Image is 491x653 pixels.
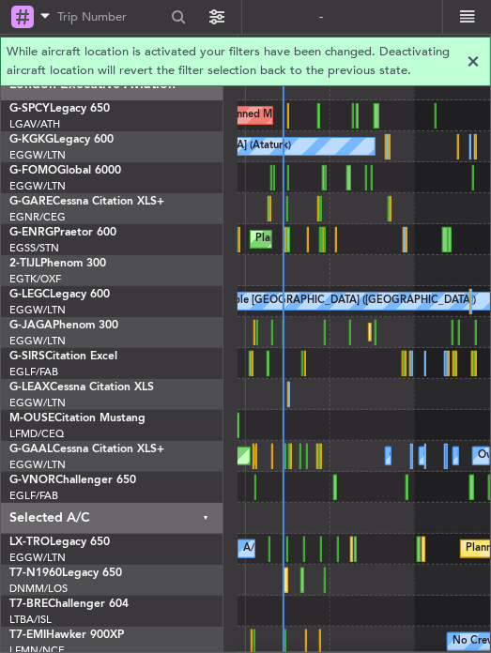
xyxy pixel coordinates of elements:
[9,134,114,145] a: G-KGKGLegacy 600
[9,568,122,579] a: T7-N1960Legacy 650
[9,458,66,472] a: EGGW/LTN
[9,365,58,379] a: EGLF/FAB
[9,227,116,238] a: G-ENRGPraetor 600
[9,320,53,331] span: G-JAGA
[9,630,124,641] a: T7-EMIHawker 900XP
[9,179,66,193] a: EGGW/LTN
[57,3,165,31] input: Trip Number
[9,382,154,393] a: G-LEAXCessna Citation XLS
[243,535,321,563] div: A/C Unavailable
[9,444,164,455] a: G-GAALCessna Citation XLS+
[9,444,53,455] span: G-GAAL
[9,413,54,424] span: M-OUSE
[9,630,46,641] span: T7-EMI
[9,103,110,114] a: G-SPCYLegacy 650
[9,241,59,255] a: EGSS/STN
[9,475,136,486] a: G-VNORChallenger 650
[9,537,110,548] a: LX-TROLegacy 650
[9,382,50,393] span: G-LEAX
[172,287,477,315] div: A/C Unavailable [GEOGRAPHIC_DATA] ([GEOGRAPHIC_DATA])
[9,599,129,610] a: T7-BREChallenger 604
[9,258,40,269] span: 2-TIJL
[9,210,66,224] a: EGNR/CEG
[9,351,117,362] a: G-SIRSCitation Excel
[9,165,121,176] a: G-FOMOGlobal 6000
[391,442,422,470] div: Owner
[9,351,45,362] span: G-SIRS
[9,599,48,610] span: T7-BRE
[9,568,62,579] span: T7-N1960
[9,258,106,269] a: 2-TIJLPhenom 300
[9,427,64,441] a: LFMD/CEQ
[9,537,50,548] span: LX-TRO
[9,551,66,565] a: EGGW/LTN
[9,303,66,317] a: EGGW/LTN
[9,227,54,238] span: G-ENRG
[7,43,462,80] span: While aircraft location is activated your filters have been changed. Deactivating aircraft locati...
[9,289,50,300] span: G-LEGC
[9,196,164,207] a: G-GARECessna Citation XLS+
[9,117,60,131] a: LGAV/ATH
[9,334,66,348] a: EGGW/LTN
[9,196,53,207] span: G-GARE
[9,289,110,300] a: G-LEGCLegacy 600
[9,134,54,145] span: G-KGKG
[9,165,57,176] span: G-FOMO
[9,613,52,627] a: LTBA/ISL
[9,475,55,486] span: G-VNOR
[9,582,68,596] a: DNMM/LOS
[9,396,66,410] a: EGGW/LTN
[9,489,58,503] a: EGLF/FAB
[9,320,118,331] a: G-JAGAPhenom 300
[9,148,66,162] a: EGGW/LTN
[9,103,50,114] span: G-SPCY
[9,272,61,286] a: EGTK/OXF
[9,413,146,424] a: M-OUSECitation Mustang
